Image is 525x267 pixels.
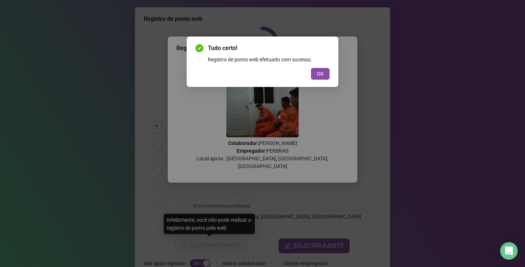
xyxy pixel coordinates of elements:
[195,44,203,52] span: check-circle
[500,242,518,260] div: Open Intercom Messenger
[208,44,330,53] span: Tudo certo!
[311,68,330,80] button: OK
[208,56,330,64] div: Registro de ponto web efetuado com sucesso.
[317,70,324,78] span: OK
